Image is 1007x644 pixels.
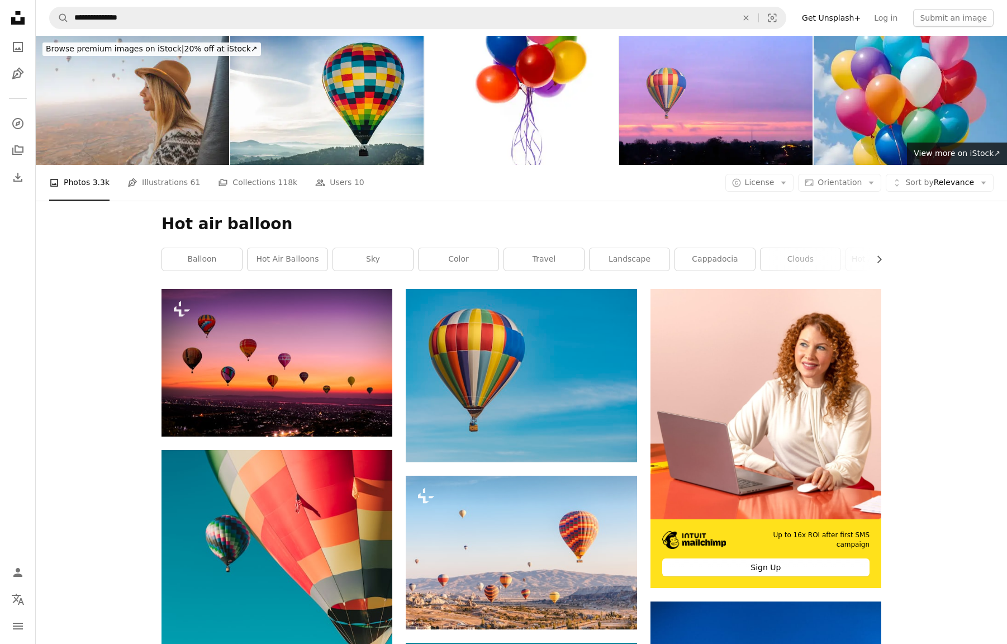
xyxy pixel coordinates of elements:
a: Up to 16x ROI after first SMS campaignSign Up [650,289,881,588]
button: Submit an image [913,9,994,27]
span: Browse premium images on iStock | [46,44,184,53]
button: Visual search [759,7,786,29]
span: Relevance [905,177,974,188]
a: Illustrations [7,63,29,85]
a: Browse premium images on iStock|20% off at iStock↗ [36,36,268,63]
a: sky [333,248,413,271]
a: color [419,248,498,271]
span: License [745,178,775,187]
a: View more on iStock↗ [907,143,1007,165]
a: Photos [7,36,29,58]
a: Log in / Sign up [7,561,29,584]
img: file-1690386555781-336d1949dad1image [662,531,726,549]
a: hot air balloon basket [846,248,926,271]
span: 10 [354,176,364,188]
a: Explore [7,112,29,135]
a: Users 10 [315,165,364,201]
button: License [725,174,794,192]
img: Adventure [230,36,424,165]
a: Many Hot air balloons flying over rocky landscape in Goreme city at Cappadocia, Turkey [406,547,636,557]
a: Get Unsplash+ [795,9,867,27]
span: Sort by [905,178,933,187]
span: 20% off at iStock ↗ [46,44,258,53]
a: hot air balloons [248,248,327,271]
a: hot air balloons under blue sky [161,618,392,628]
form: Find visuals sitewide [49,7,786,29]
img: Low Angle View Of Balloons [814,36,1007,165]
img: file-1722962837469-d5d3a3dee0c7image [650,289,881,520]
a: Log in [867,9,904,27]
button: Sort byRelevance [886,174,994,192]
h1: Hot air balloon [161,214,881,234]
a: cappadocia [675,248,755,271]
span: 61 [191,176,201,188]
a: balloon [162,248,242,271]
span: View more on iStock ↗ [914,149,1000,158]
img: Hot Air Balloon Dawn Sky [619,36,813,165]
img: The Colorful hot air Balloons flying above city on sunset time before dark coming with colorful o... [161,289,392,437]
span: Orientation [818,178,862,187]
a: Collections [7,139,29,162]
a: landscape [590,248,669,271]
button: Search Unsplash [50,7,69,29]
button: scroll list to the right [869,248,881,271]
img: Colorful balloons [425,36,618,165]
span: 118k [278,176,297,188]
img: Many Hot air balloons flying over rocky landscape in Goreme city at Cappadocia, Turkey [406,476,636,629]
button: Clear [734,7,758,29]
div: Sign Up [662,558,870,576]
a: travel [504,248,584,271]
span: Up to 16x ROI after first SMS campaign [743,531,870,550]
a: The Colorful hot air Balloons flying above city on sunset time before dark coming with colorful o... [161,357,392,367]
button: Language [7,588,29,610]
button: Orientation [798,174,881,192]
a: Download History [7,166,29,188]
img: panning photography of flying blue, yellow, and red hot air balloon [406,289,636,462]
a: panning photography of flying blue, yellow, and red hot air balloon [406,370,636,380]
a: Illustrations 61 [127,165,200,201]
img: Tourist Woman Enjoying a Hot Air Balloon Ride Over Cappadocia, Turkey [36,36,229,165]
button: Menu [7,615,29,637]
a: Collections 118k [218,165,297,201]
a: clouds [761,248,840,271]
